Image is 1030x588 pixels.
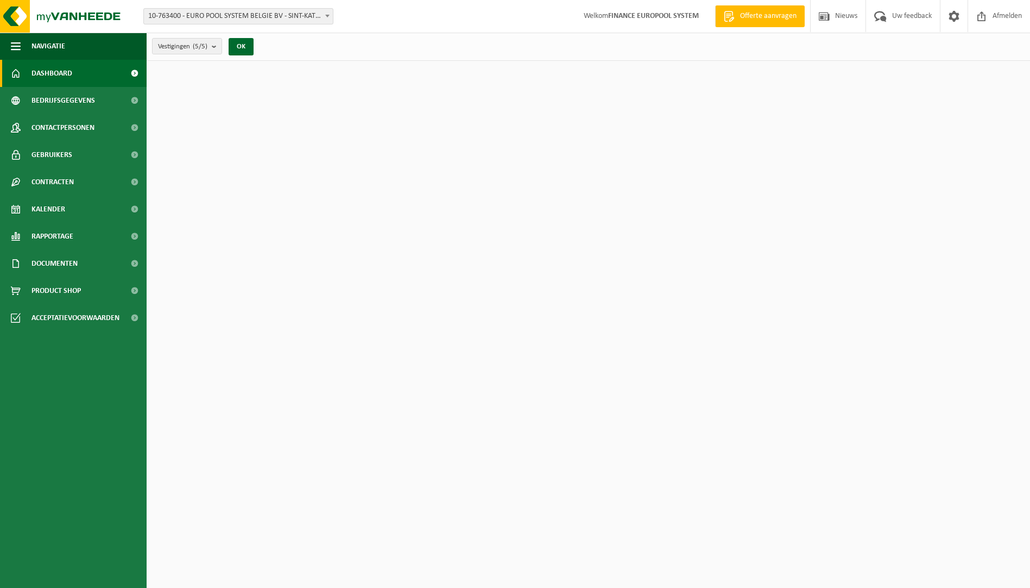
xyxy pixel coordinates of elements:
[715,5,805,27] a: Offerte aanvragen
[31,114,94,141] span: Contactpersonen
[31,60,72,87] span: Dashboard
[193,43,207,50] count: (5/5)
[31,141,72,168] span: Gebruikers
[31,304,119,331] span: Acceptatievoorwaarden
[31,196,65,223] span: Kalender
[31,223,73,250] span: Rapportage
[31,168,74,196] span: Contracten
[143,8,333,24] span: 10-763400 - EURO POOL SYSTEM BELGIE BV - SINT-KATELIJNE-WAVER
[31,250,78,277] span: Documenten
[31,87,95,114] span: Bedrijfsgegevens
[31,33,65,60] span: Navigatie
[152,38,222,54] button: Vestigingen(5/5)
[144,9,333,24] span: 10-763400 - EURO POOL SYSTEM BELGIE BV - SINT-KATELIJNE-WAVER
[229,38,254,55] button: OK
[737,11,799,22] span: Offerte aanvragen
[608,12,699,20] strong: FINANCE EUROPOOL SYSTEM
[158,39,207,55] span: Vestigingen
[31,277,81,304] span: Product Shop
